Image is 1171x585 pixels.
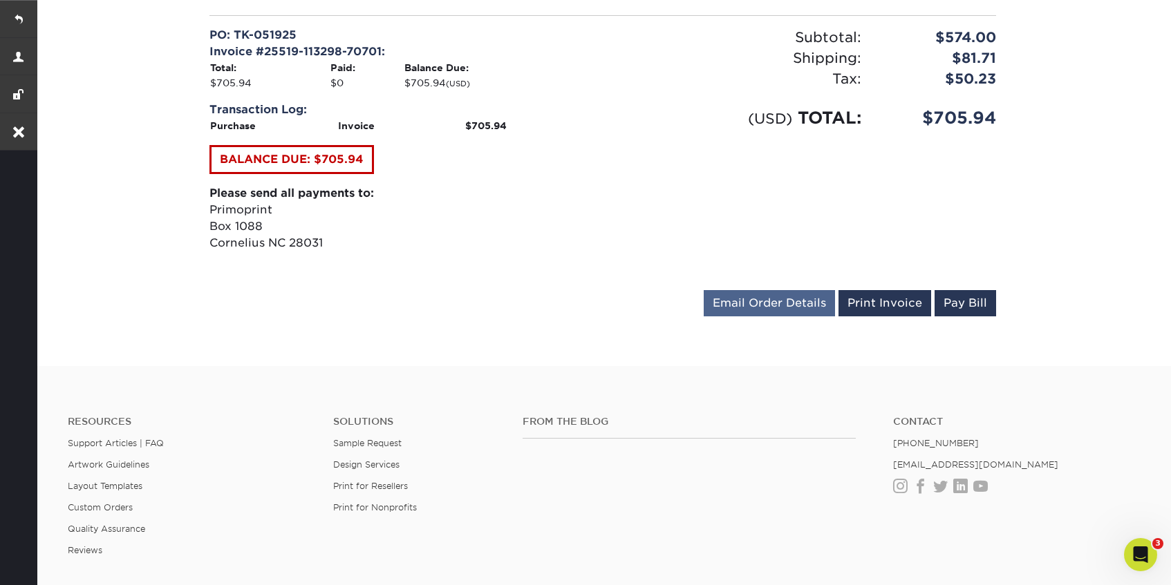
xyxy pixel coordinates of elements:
td: $705.94 [404,75,592,90]
th: Balance Due: [404,60,592,75]
small: (USD) [748,110,792,127]
td: $705.94 [209,75,330,90]
td: $0 [330,75,404,90]
a: Print Invoice [839,290,931,316]
a: Support Articles | FAQ [68,438,164,448]
th: Paid: [330,60,404,75]
div: $81.71 [872,48,1006,68]
a: Artwork Guidelines [68,459,149,470]
h4: Solutions [333,416,502,428]
div: Transaction Log: [209,102,592,118]
a: Quality Assurance [68,524,145,534]
th: Total: [209,60,330,75]
div: $574.00 [872,27,1006,48]
a: Sample Request [333,438,402,448]
div: $50.23 [872,68,1006,89]
strong: Please send all payments to: [209,186,374,200]
div: Invoice #25519-113298-70701: [209,44,592,60]
span: TOTAL: [798,108,861,128]
a: Layout Templates [68,481,142,491]
div: PO: TK-051925 [209,27,592,44]
strong: $705.94 [465,120,507,131]
div: Tax: [603,68,872,89]
small: (USD) [446,79,470,88]
iframe: Intercom live chat [1124,538,1157,571]
a: Contact [893,416,1138,428]
div: Subtotal: [603,27,872,48]
h4: Resources [68,416,312,428]
a: [EMAIL_ADDRESS][DOMAIN_NAME] [893,459,1058,470]
div: $705.94 [872,106,1006,131]
a: Design Services [333,459,400,470]
strong: Invoice [338,120,375,131]
a: Print for Resellers [333,481,408,491]
strong: Purchase [210,120,256,131]
a: BALANCE DUE: $705.94 [209,145,374,174]
span: 3 [1152,538,1163,549]
div: Shipping: [603,48,872,68]
a: Custom Orders [68,502,133,512]
p: Primoprint Box 1088 Cornelius NC 28031 [209,185,592,251]
a: [PHONE_NUMBER] [893,438,979,448]
a: Email Order Details [704,290,835,316]
a: Pay Bill [935,290,996,316]
h4: From the Blog [523,416,856,428]
a: Print for Nonprofits [333,502,417,512]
